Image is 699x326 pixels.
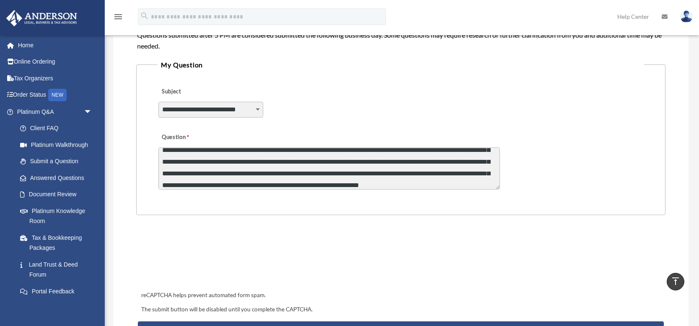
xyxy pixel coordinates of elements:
iframe: reCAPTCHA [139,241,266,274]
div: The submit button will be disabled until you complete the CAPTCHA. [138,305,664,315]
a: Submit a Question [12,153,101,170]
a: Tax Organizers [6,70,105,87]
a: Online Ordering [6,54,105,70]
a: Tax & Bookkeeping Packages [12,229,105,256]
i: vertical_align_top [671,276,681,286]
a: Land Trust & Deed Forum [12,256,105,283]
a: Portal Feedback [12,283,105,300]
label: Question [158,132,223,144]
div: NEW [48,89,67,101]
span: arrow_drop_down [84,103,101,121]
a: Answered Questions [12,169,105,186]
i: search [140,11,149,21]
a: Order StatusNEW [6,87,105,104]
a: Home [6,37,105,54]
div: reCAPTCHA helps prevent automated form spam. [138,290,664,300]
legend: My Question [158,59,644,71]
img: User Pic [680,10,693,23]
a: Platinum Q&Aarrow_drop_down [6,103,105,120]
a: Platinum Knowledge Room [12,203,105,229]
img: Anderson Advisors Platinum Portal [4,10,80,26]
i: menu [113,12,123,22]
a: Platinum Walkthrough [12,136,105,153]
a: menu [113,15,123,22]
a: Client FAQ [12,120,105,137]
a: vertical_align_top [667,273,684,290]
a: Document Review [12,186,105,203]
label: Subject [158,86,238,98]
